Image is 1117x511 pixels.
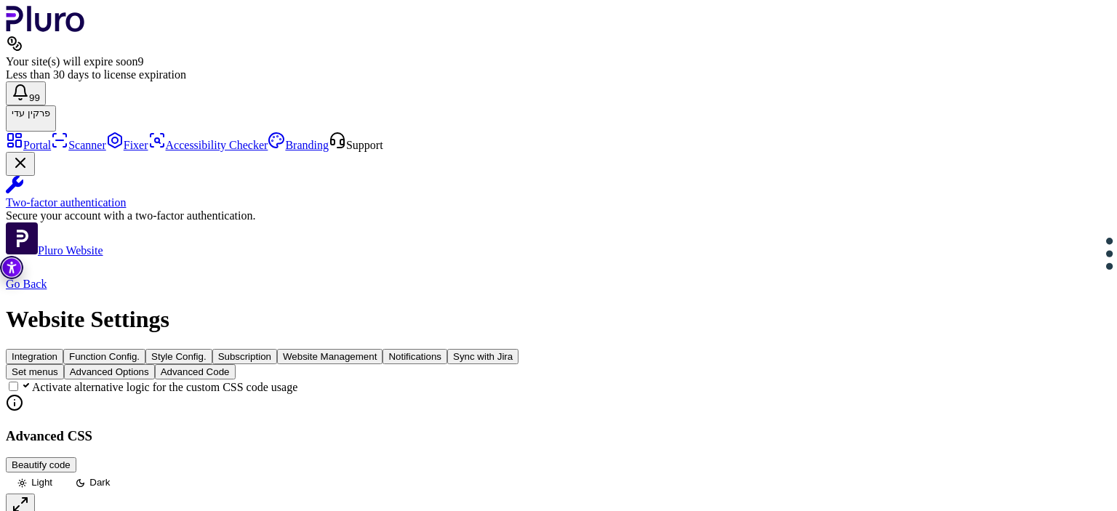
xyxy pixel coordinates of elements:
[29,92,40,103] span: 99
[6,176,1111,209] a: Two-factor authentication
[447,349,519,364] button: Sync with Jira
[453,351,513,362] span: Sync with Jira
[6,196,1111,209] div: Two-factor authentication
[155,364,236,379] button: Advanced Code
[6,364,64,379] button: Set menus
[51,139,106,151] a: Scanner
[12,366,58,377] span: Set menus
[6,381,297,393] label: Activate alternative logic for the custom CSS code usage
[6,244,103,257] a: Open Pluro Website
[329,139,383,151] a: Open Support screen
[70,366,149,377] span: Advanced Options
[6,105,56,132] button: פרקין עדיפרקין עדי
[6,139,51,151] a: Portal
[6,55,1111,68] div: Your site(s) will expire soon
[69,351,140,362] span: Function Config.
[6,257,1111,290] a: Back to previous screen
[12,351,57,362] span: Integration
[9,382,18,391] input: Activate alternative logic for the custom CSS code usage
[106,139,148,151] a: Fixer
[6,22,85,34] a: Logo
[151,351,207,362] span: Style Config.
[148,139,268,151] a: Accessibility Checker
[388,351,441,362] span: Notifications
[145,349,212,364] button: Style Config.
[64,364,155,379] button: Advanced Options
[283,351,377,362] span: Website Management
[12,108,50,118] span: פרקין עדי
[66,474,119,493] button: Dark
[6,68,1111,81] div: Less than 30 days to license expiration
[6,132,1111,257] aside: Sidebar menu
[6,457,76,472] button: Beautify code
[6,209,1111,222] div: Secure your account with a two-factor authentication.
[63,349,145,364] button: Function Config.
[161,366,230,377] span: Advanced Code
[218,351,271,362] span: Subscription
[6,152,35,176] button: Close Two-factor authentication notification
[6,81,46,105] button: Open notifications, you have 381 new notifications
[6,306,1111,333] h1: Website Settings
[383,349,447,364] button: Notifications
[6,428,1111,444] h3: Advanced CSS
[6,349,63,364] button: Integration
[268,139,329,151] a: Branding
[277,349,383,364] button: Website Management
[137,55,143,68] span: 9
[8,474,62,493] button: Light
[212,349,277,364] button: Subscription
